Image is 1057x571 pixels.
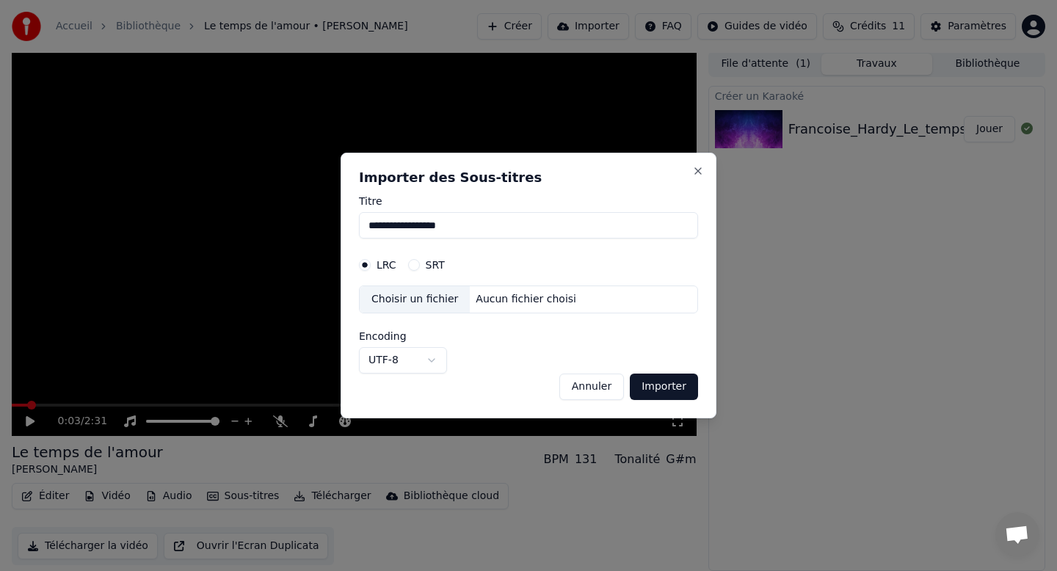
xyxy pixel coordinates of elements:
label: Encoding [359,331,447,341]
label: SRT [426,260,445,270]
div: Aucun fichier choisi [470,292,582,307]
button: Annuler [559,374,624,400]
label: LRC [377,260,396,270]
button: Importer [630,374,698,400]
label: Titre [359,196,698,206]
div: Choisir un fichier [360,286,470,313]
h2: Importer des Sous-titres [359,171,698,184]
